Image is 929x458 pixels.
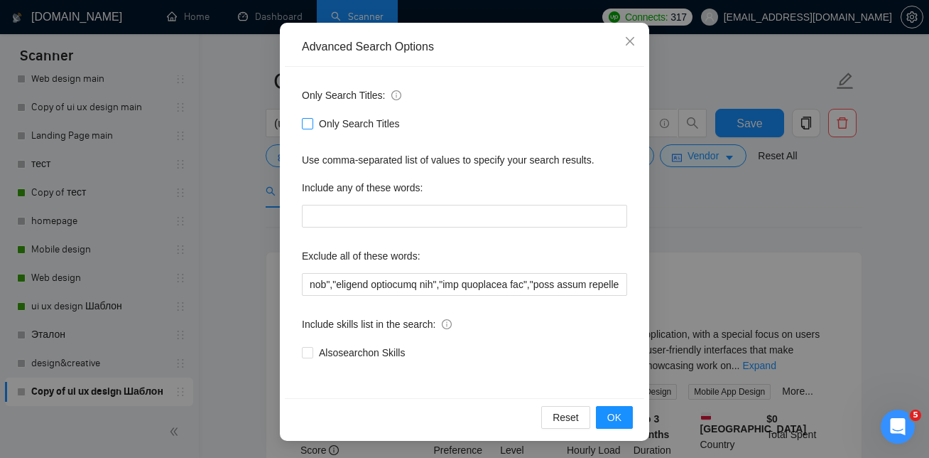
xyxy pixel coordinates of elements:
[302,87,401,103] span: Only Search Titles:
[302,152,627,168] div: Use comma-separated list of values to specify your search results.
[313,116,406,132] span: Only Search Titles
[607,410,621,425] span: OK
[391,90,401,100] span: info-circle
[302,176,423,199] label: Include any of these words:
[611,23,649,61] button: Close
[624,36,636,47] span: close
[302,39,627,55] div: Advanced Search Options
[541,406,590,429] button: Reset
[302,245,420,267] label: Exclude all of these words:
[313,345,411,361] span: Also search on Skills
[302,316,452,332] span: Include skills list in the search:
[881,410,915,444] iframe: Intercom live chat
[596,406,633,429] button: OK
[553,410,579,425] span: Reset
[442,319,452,329] span: info-circle
[910,410,921,421] span: 5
